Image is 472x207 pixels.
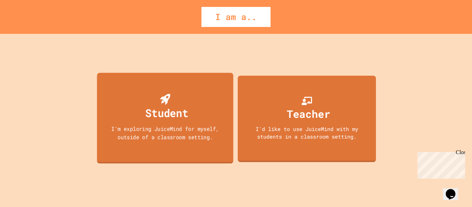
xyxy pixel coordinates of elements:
[245,125,369,141] div: I'd like to use JuiceMind with my students in a classroom setting.
[443,179,465,200] iframe: chat widget
[287,106,330,122] div: Teacher
[145,105,188,121] div: Student
[201,7,271,27] div: I am a..
[3,3,48,44] div: Chat with us now!Close
[104,124,226,141] div: I'm exploring JuiceMind for myself, outside of a classroom setting.
[415,149,465,179] iframe: chat widget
